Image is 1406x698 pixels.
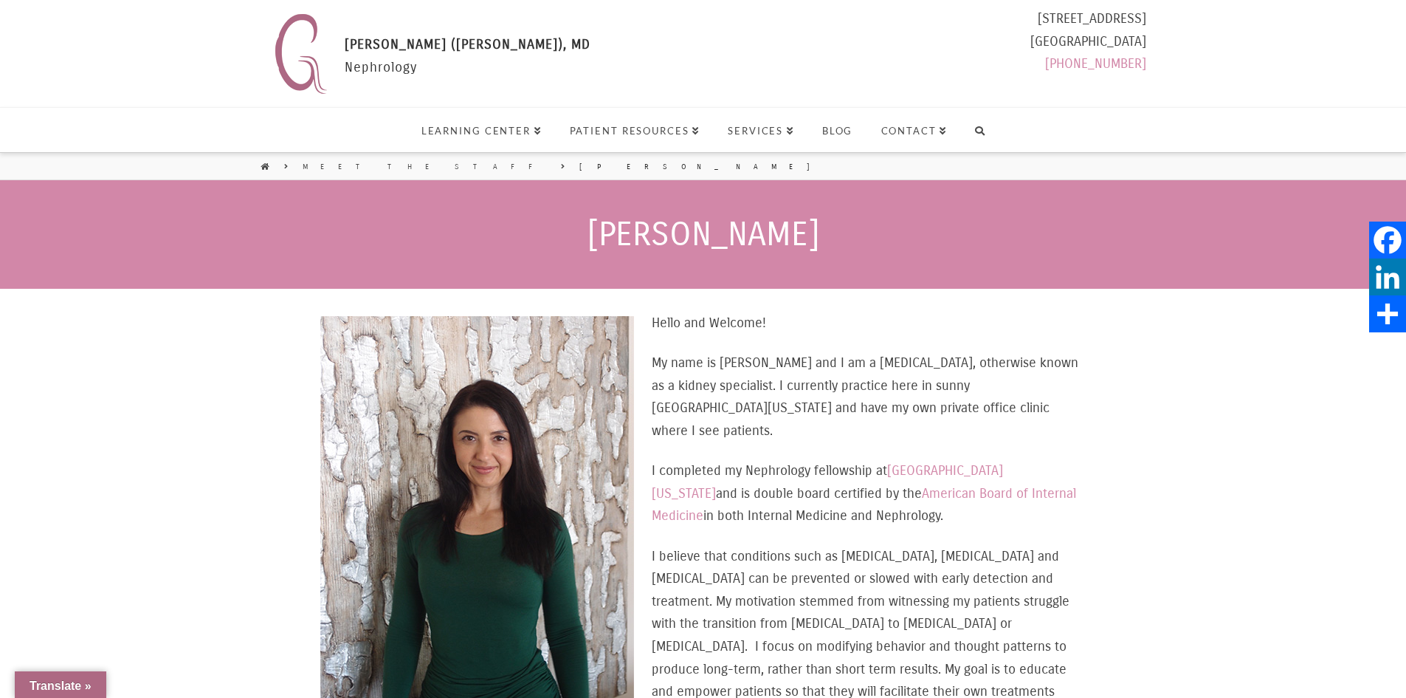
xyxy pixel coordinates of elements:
[320,312,1086,335] p: Hello and Welcome!
[728,126,794,136] span: Services
[822,126,853,136] span: Blog
[1369,259,1406,295] a: LinkedIn
[713,108,807,152] a: Services
[421,126,542,136] span: Learning Center
[570,126,700,136] span: Patient Resources
[303,162,546,172] a: Meet the Staff
[555,108,714,152] a: Patient Resources
[30,680,92,692] span: Translate »
[407,108,555,152] a: Learning Center
[268,7,334,100] img: Nephrology
[345,33,590,100] div: Nephrology
[652,462,1003,502] a: [GEOGRAPHIC_DATA][US_STATE]
[345,36,590,52] span: [PERSON_NAME] ([PERSON_NAME]), MD
[881,126,948,136] span: Contact
[1030,7,1146,81] div: [STREET_ADDRESS] [GEOGRAPHIC_DATA]
[1045,55,1146,72] a: [PHONE_NUMBER]
[1369,222,1406,259] a: Facebook
[866,108,961,152] a: Contact
[320,459,1086,527] p: I completed my Nephrology fellowship at and is double board certified by the in both Internal Med...
[579,162,830,172] a: [PERSON_NAME]
[807,108,866,152] a: Blog
[320,352,1086,442] p: My name is [PERSON_NAME] and I am a [MEDICAL_DATA], otherwise known as a kidney specialist. I cur...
